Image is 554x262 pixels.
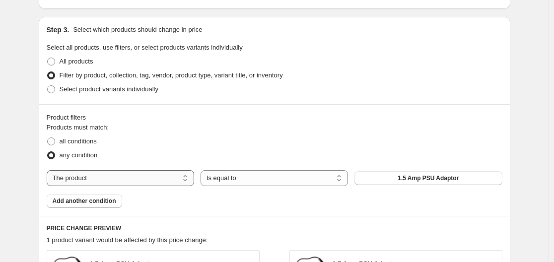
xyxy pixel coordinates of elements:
span: Select all products, use filters, or select products variants individually [47,44,243,51]
span: Products must match: [47,124,109,131]
span: 1 product variant would be affected by this price change: [47,236,208,244]
span: All products [60,58,93,65]
span: any condition [60,151,98,159]
span: Add another condition [53,197,116,205]
button: 1.5 Amp PSU Adaptor [354,171,502,185]
span: Select product variants individually [60,85,158,93]
span: 1.5 Amp PSU Adaptor [398,174,459,182]
h2: Step 3. [47,25,69,35]
h6: PRICE CHANGE PREVIEW [47,224,502,232]
span: Filter by product, collection, tag, vendor, product type, variant title, or inventory [60,71,283,79]
div: Product filters [47,113,502,123]
p: Select which products should change in price [73,25,202,35]
button: Add another condition [47,194,122,208]
span: all conditions [60,137,97,145]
